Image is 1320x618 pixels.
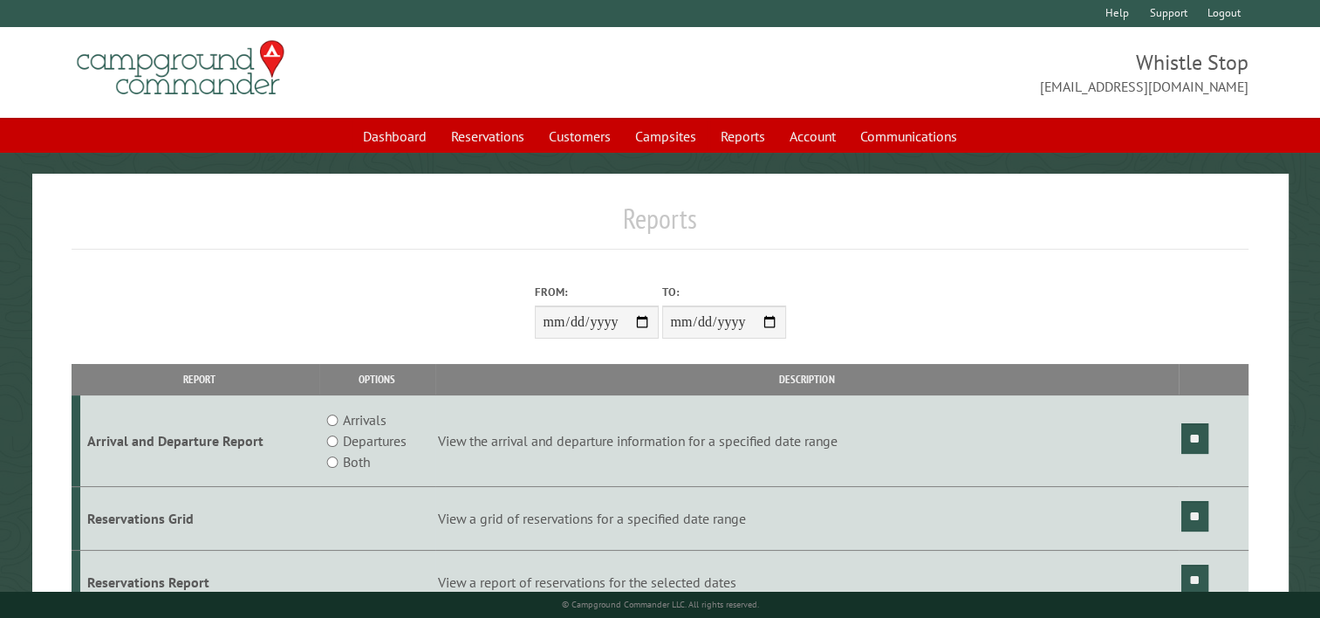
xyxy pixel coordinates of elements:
[72,202,1248,250] h1: Reports
[80,487,319,551] td: Reservations Grid
[352,120,437,153] a: Dashboard
[535,284,659,300] label: From:
[435,364,1179,395] th: Description
[850,120,968,153] a: Communications
[319,364,435,395] th: Options
[562,599,759,610] small: © Campground Commander LLC. All rights reserved.
[710,120,776,153] a: Reports
[80,364,319,395] th: Report
[435,487,1179,551] td: View a grid of reservations for a specified date range
[660,48,1249,97] span: Whistle Stop [EMAIL_ADDRESS][DOMAIN_NAME]
[343,451,370,472] label: Both
[662,284,786,300] label: To:
[538,120,621,153] a: Customers
[625,120,707,153] a: Campsites
[435,550,1179,614] td: View a report of reservations for the selected dates
[72,34,290,102] img: Campground Commander
[441,120,535,153] a: Reservations
[779,120,846,153] a: Account
[80,550,319,614] td: Reservations Report
[80,395,319,487] td: Arrival and Departure Report
[343,409,386,430] label: Arrivals
[435,395,1179,487] td: View the arrival and departure information for a specified date range
[343,430,407,451] label: Departures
